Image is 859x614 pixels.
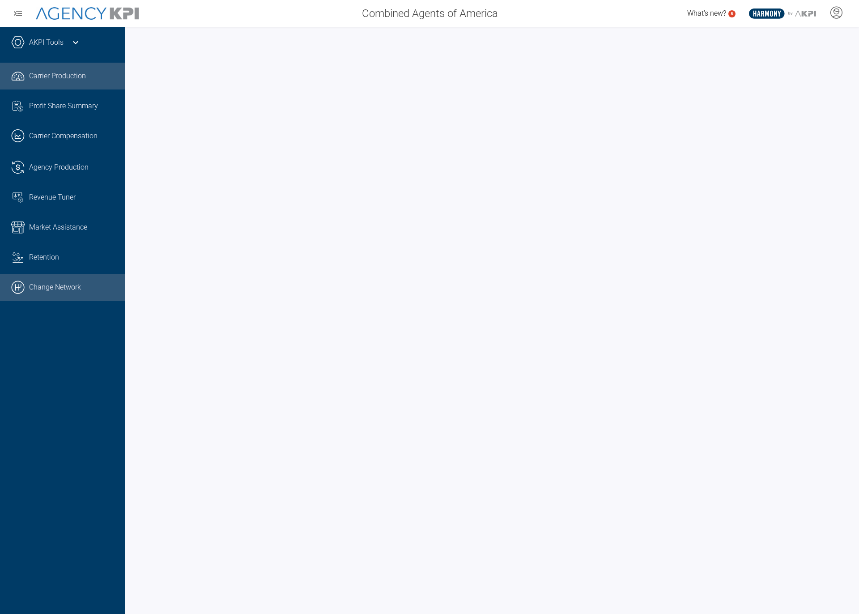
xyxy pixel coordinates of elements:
a: 5 [728,10,736,17]
a: AKPI Tools [29,37,64,48]
img: AgencyKPI [36,7,139,20]
span: Carrier Compensation [29,131,98,141]
text: 5 [731,11,733,16]
span: Carrier Production [29,71,86,81]
span: What's new? [687,9,726,17]
span: Revenue Tuner [29,192,76,203]
span: Combined Agents of America [362,5,498,21]
span: Market Assistance [29,222,87,233]
span: Profit Share Summary [29,101,98,111]
span: Agency Production [29,162,89,173]
div: Retention [29,252,116,263]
